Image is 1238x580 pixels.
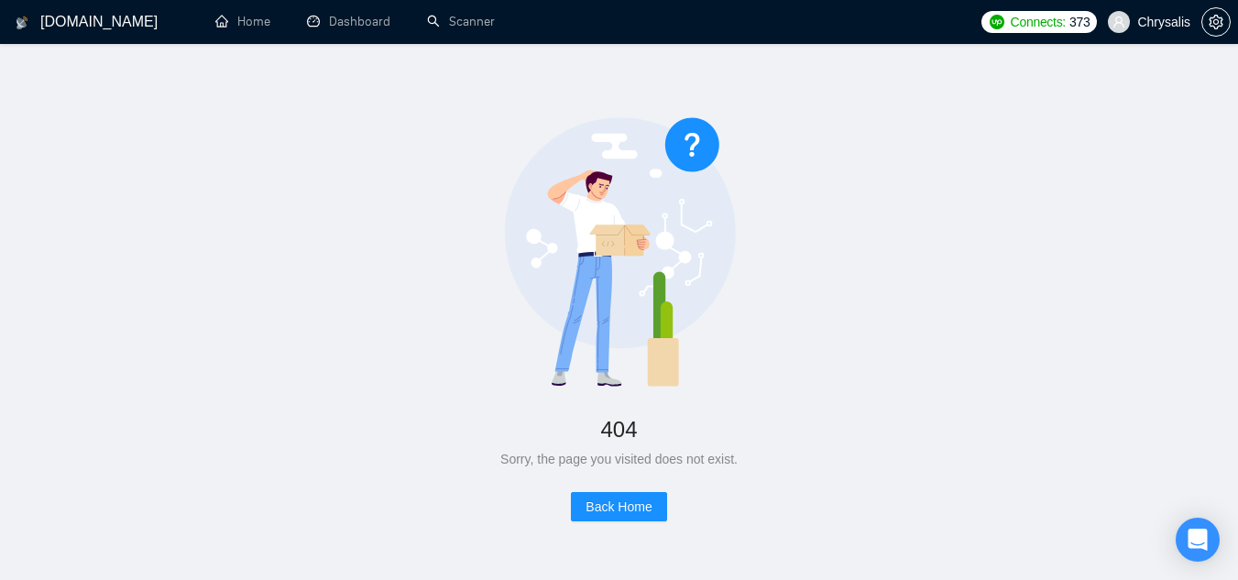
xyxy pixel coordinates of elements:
[1201,7,1231,37] button: setting
[427,14,495,29] a: searchScanner
[1069,12,1090,32] span: 373
[59,410,1179,449] div: 404
[586,497,652,517] span: Back Home
[571,492,666,521] button: Back Home
[990,15,1004,29] img: upwork-logo.png
[307,14,390,29] a: dashboardDashboard
[1112,16,1125,28] span: user
[1202,15,1230,29] span: setting
[1011,12,1066,32] span: Connects:
[1201,15,1231,29] a: setting
[215,14,270,29] a: homeHome
[1176,518,1220,562] div: Open Intercom Messenger
[16,8,28,38] img: logo
[59,449,1179,469] div: Sorry, the page you visited does not exist.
